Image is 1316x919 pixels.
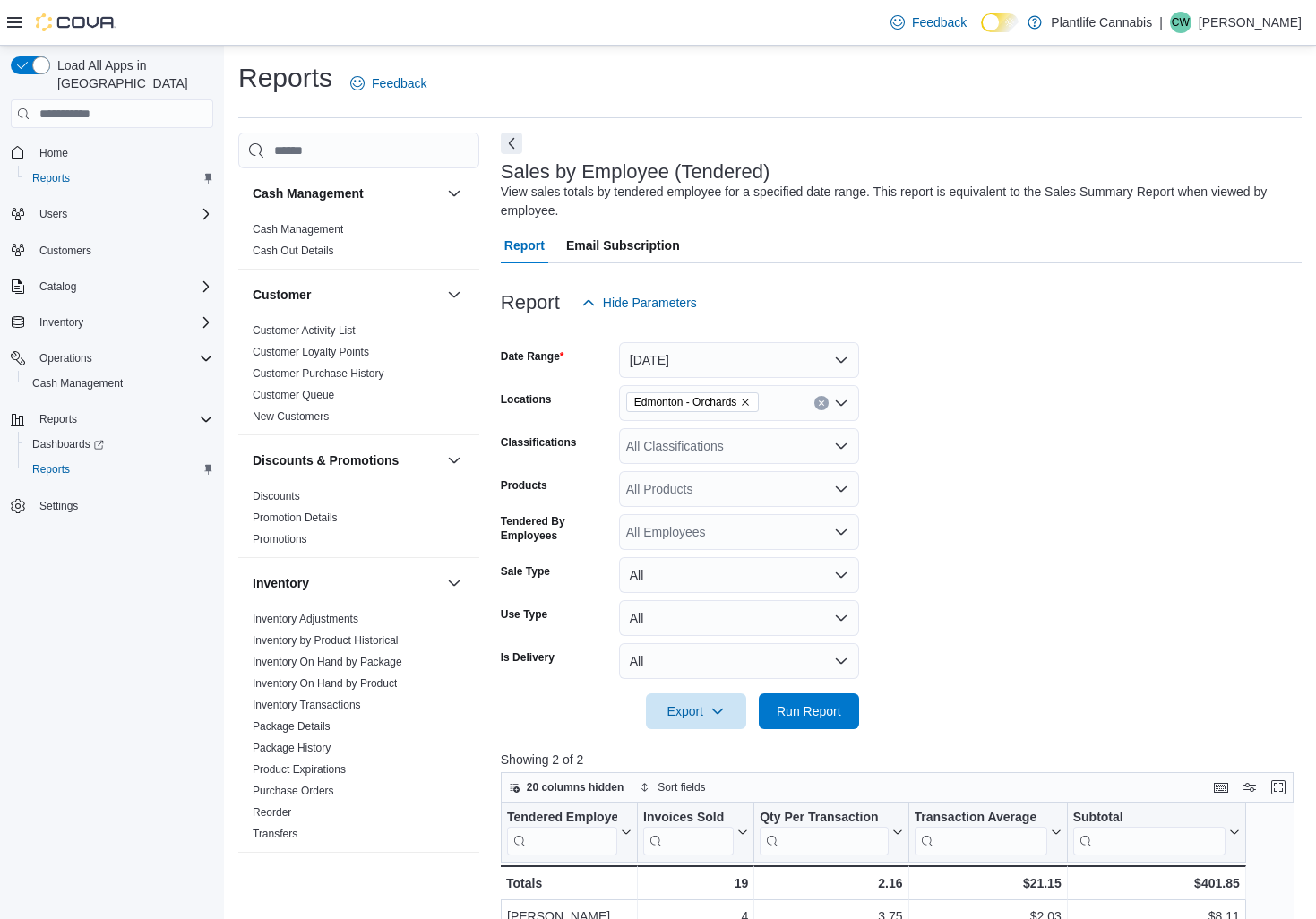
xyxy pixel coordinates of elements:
span: Purchase Orders [253,784,334,798]
span: Cash Management [32,376,123,391]
button: Operations [4,346,220,371]
a: Reorder [253,806,291,819]
div: Transaction Average [914,810,1046,855]
button: Hide Parameters [574,285,704,321]
span: Load All Apps in [GEOGRAPHIC_DATA] [50,56,213,92]
span: Catalog [39,279,76,294]
span: Promotions [253,532,307,546]
button: Home [4,139,220,165]
button: Discounts & Promotions [253,451,440,469]
span: Cash Out Details [253,244,334,258]
span: Report [504,228,545,263]
button: Customer [443,284,465,305]
div: Tendered Employee [507,810,617,855]
div: Subtotal [1072,810,1225,827]
h3: Inventory [253,574,309,592]
span: Hide Parameters [603,294,697,312]
a: Inventory Adjustments [253,613,358,625]
span: Inventory On Hand by Product [253,676,397,691]
span: Transfers [253,827,297,841]
input: Dark Mode [981,13,1019,32]
div: Chris Wynn [1170,12,1191,33]
label: Sale Type [501,564,550,579]
span: Customer Loyalty Points [253,345,369,359]
a: Inventory by Product Historical [253,634,399,647]
button: Tendered Employee [507,810,632,855]
a: Settings [32,495,85,517]
span: 20 columns hidden [527,780,624,794]
button: [DATE] [619,342,859,378]
p: Plantlife Cannabis [1051,12,1152,33]
span: Reports [25,459,213,480]
span: Inventory Adjustments [253,612,358,626]
a: Home [32,142,75,164]
nav: Complex example [11,132,213,565]
button: Discounts & Promotions [443,450,465,471]
span: Home [39,146,68,160]
span: Reorder [253,805,291,820]
div: View sales totals by tendered employee for a specified date range. This report is equivalent to t... [501,183,1293,220]
button: Transaction Average [914,810,1061,855]
div: Qty Per Transaction [760,810,888,827]
span: Package Details [253,719,331,734]
span: CW [1172,12,1190,33]
button: Cash Management [443,183,465,204]
a: Promotions [253,533,307,545]
span: Reports [32,462,70,477]
a: Dashboards [25,434,111,455]
button: Subtotal [1072,810,1239,855]
button: 20 columns hidden [502,777,632,798]
button: Next [501,133,522,154]
span: Users [39,207,67,221]
button: Keyboard shortcuts [1210,777,1232,798]
span: Reports [32,408,213,430]
p: Showing 2 of 2 [501,751,1302,769]
a: Cash Management [25,373,130,394]
a: Transfers [253,828,297,840]
div: Inventory [238,608,479,852]
button: Inventory [4,310,220,335]
span: Inventory by Product Historical [253,633,399,648]
a: Reports [25,459,77,480]
span: Operations [39,351,92,365]
h1: Reports [238,60,332,96]
button: Qty Per Transaction [760,810,902,855]
span: Dark Mode [981,32,982,33]
button: Customers [4,237,220,263]
span: Inventory [39,315,83,330]
p: | [1159,12,1163,33]
label: Use Type [501,607,547,622]
span: Settings [32,494,213,517]
span: Edmonton - Orchards [634,393,737,411]
button: Inventory [253,574,440,592]
span: Cash Management [25,373,213,394]
a: Promotion Details [253,511,338,524]
p: [PERSON_NAME] [1199,12,1302,33]
button: Invoices Sold [643,810,748,855]
button: Inventory [443,572,465,594]
div: $21.15 [914,872,1061,894]
div: 2.16 [760,872,902,894]
button: Reports [32,408,84,430]
button: Run Report [759,693,859,729]
a: Customer Queue [253,389,334,401]
div: $401.85 [1072,872,1239,894]
div: Discounts & Promotions [238,485,479,557]
button: Remove Edmonton - Orchards from selection in this group [740,397,751,408]
span: Customers [32,239,213,262]
a: Reports [25,167,77,189]
button: Customer [253,286,440,304]
a: Feedback [343,65,434,101]
a: Inventory Transactions [253,699,361,711]
label: Is Delivery [501,650,555,665]
button: Reports [18,166,220,191]
button: All [619,643,859,679]
button: Enter fullscreen [1268,777,1289,798]
span: Operations [32,348,213,369]
a: Purchase Orders [253,785,334,797]
h3: Discounts & Promotions [253,451,399,469]
a: Feedback [883,4,974,40]
span: Product Expirations [253,762,346,777]
button: Reports [4,407,220,432]
button: Cash Management [18,371,220,396]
